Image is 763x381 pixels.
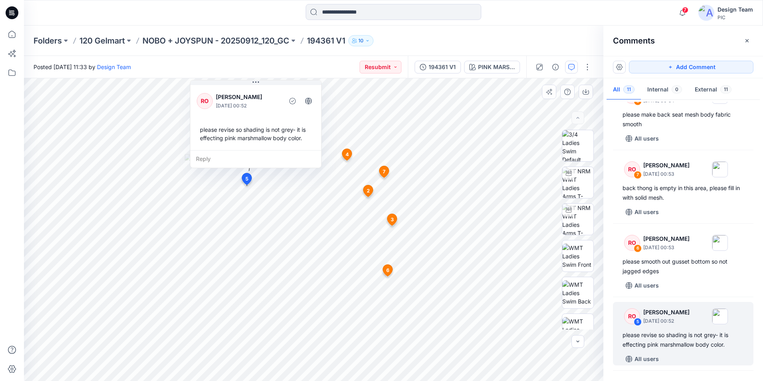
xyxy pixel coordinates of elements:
[367,187,370,194] span: 2
[464,61,520,73] button: PINK MARSHMALLOW
[562,204,593,235] img: TT NRM WMT Ladies Arms T-POSE
[383,168,385,175] span: 7
[358,36,364,45] p: 10
[34,35,62,46] a: Folders
[635,281,659,290] p: All users
[142,35,289,46] a: NOBO + JOYSPUN - 20250912_120_GC
[562,130,593,161] img: 3/4 Ladies Swim Default
[562,244,593,269] img: WMT Ladies Swim Front
[718,14,753,20] div: PIC
[641,80,688,100] button: Internal
[688,80,738,100] button: External
[623,279,662,292] button: All users
[682,7,688,13] span: 7
[97,63,131,70] a: Design Team
[643,308,690,317] p: [PERSON_NAME]
[346,151,349,158] span: 4
[718,5,753,14] div: Design Team
[623,206,662,218] button: All users
[562,317,593,342] img: WMT Ladies Swim Left
[307,35,345,46] p: 194361 V1
[623,330,744,349] div: please revise so shading is not grey- it is effecting pink marshmallow body color.
[635,354,659,364] p: All users
[635,134,659,143] p: All users
[634,171,642,179] div: 7
[613,36,655,46] h2: Comments
[429,63,456,71] div: 194361 V1
[623,110,744,129] div: please make back seat mesh body fabric smooth
[415,61,461,73] button: 194361 V1
[197,122,315,145] div: please revise so shading is not grey- it is effecting pink marshmallow body color.
[79,35,125,46] a: 120 Gelmart
[643,244,690,252] p: [DATE] 00:53
[624,308,640,324] div: RO
[386,267,389,274] span: 6
[478,63,515,71] div: PINK MARSHMALLOW
[391,216,394,223] span: 3
[643,234,690,244] p: [PERSON_NAME]
[245,175,248,183] span: 5
[634,244,642,252] div: 6
[698,5,714,21] img: avatar
[643,317,690,325] p: [DATE] 00:52
[216,102,281,110] p: [DATE] 00:52
[562,280,593,306] img: WMT Ladies Swim Back
[562,167,593,198] img: TT NRM WMT Ladies Arms T-POSE
[720,85,731,93] span: 11
[348,35,374,46] button: 10
[549,61,562,73] button: Details
[629,61,753,73] button: Add Comment
[623,183,744,202] div: back thong is empty in this area, please fill in with solid mesh.
[623,132,662,145] button: All users
[34,63,131,71] span: Posted [DATE] 11:33 by
[216,92,281,102] p: [PERSON_NAME]
[624,161,640,177] div: RO
[672,85,682,93] span: 0
[607,80,641,100] button: All
[643,161,690,170] p: [PERSON_NAME]
[643,170,690,178] p: [DATE] 00:53
[623,85,635,93] span: 11
[635,207,659,217] p: All users
[190,150,321,168] div: Reply
[623,353,662,365] button: All users
[634,318,642,326] div: 5
[623,257,744,276] div: please smooth out gusset bottom so not jagged edges
[624,235,640,251] div: RO
[197,93,213,109] div: RO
